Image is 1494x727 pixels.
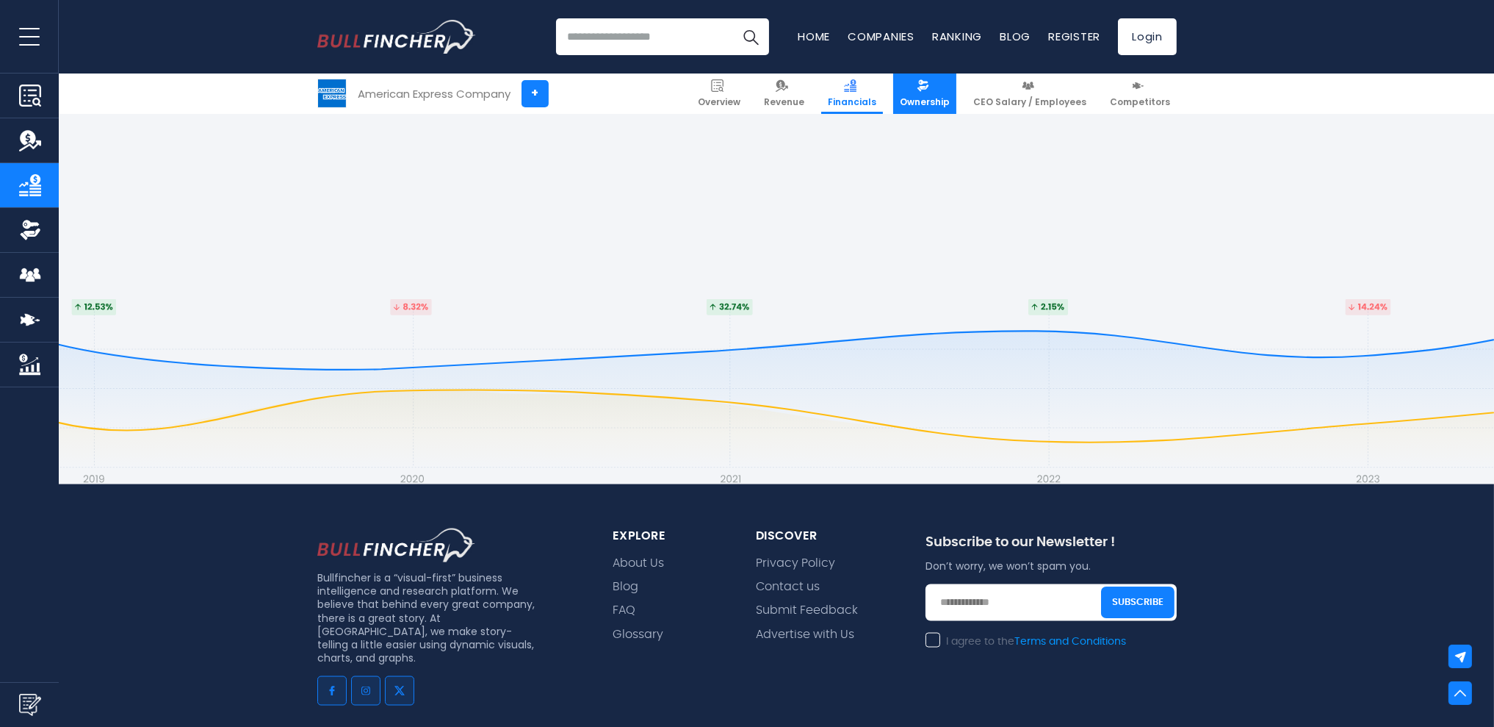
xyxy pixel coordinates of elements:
[848,29,914,44] a: Companies
[1118,18,1177,55] a: Login
[1014,637,1126,647] a: Terms and Conditions
[317,571,541,665] p: Bullfincher is a “visual-first” business intelligence and research platform. We believe that behi...
[1000,29,1031,44] a: Blog
[351,676,380,706] a: Go to instagram
[358,85,510,102] div: American Express Company
[698,96,740,108] span: Overview
[318,79,346,107] img: AXP logo
[925,658,1149,715] iframe: reCAPTCHA
[19,219,41,241] img: Ownership
[967,74,1093,114] a: CEO Salary / Employees
[613,580,638,594] a: Blog
[522,80,549,107] a: +
[756,529,890,544] div: Discover
[613,556,664,570] a: About Us
[764,96,804,108] span: Revenue
[925,559,1177,573] p: Don’t worry, we won’t spam you.
[317,529,475,562] img: footer logo
[900,96,950,108] span: Ownership
[613,604,635,617] a: FAQ
[756,628,854,642] a: Advertise with Us
[798,29,830,44] a: Home
[893,74,956,114] a: Ownership
[317,20,475,54] a: Go to homepage
[1101,587,1174,618] button: Subscribe
[732,18,769,55] button: Search
[385,676,414,706] a: Go to twitter
[1110,96,1170,108] span: Competitors
[925,534,1177,559] div: Subscribe to our Newsletter !
[1048,29,1100,44] a: Register
[1103,74,1177,114] a: Competitors
[756,604,858,617] a: Submit Feedback
[613,529,721,544] div: explore
[757,74,811,114] a: Revenue
[756,580,820,594] a: Contact us
[756,556,835,570] a: Privacy Policy
[613,628,663,642] a: Glossary
[925,635,1126,648] label: I agree to the
[317,20,476,54] img: Bullfincher logo
[932,29,982,44] a: Ranking
[691,74,747,114] a: Overview
[973,96,1086,108] span: CEO Salary / Employees
[828,96,876,108] span: Financials
[821,74,883,114] a: Financials
[317,676,347,706] a: Go to facebook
